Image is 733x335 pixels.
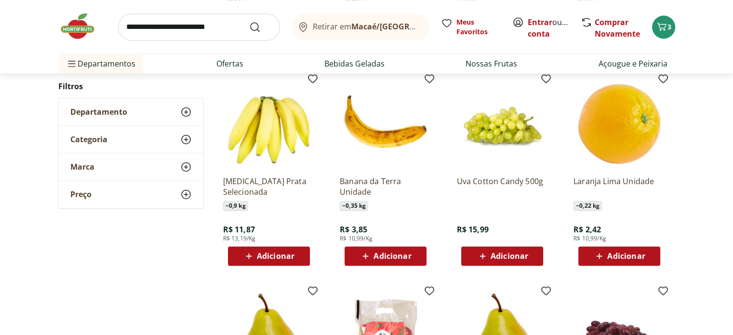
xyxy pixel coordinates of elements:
[292,13,429,40] button: Retirar emMacaé/[GEOGRAPHIC_DATA]
[118,13,280,40] input: search
[216,58,243,69] a: Ofertas
[607,252,645,260] span: Adicionar
[66,52,135,75] span: Departamentos
[70,135,107,145] span: Categoria
[340,235,373,242] span: R$ 10,99/Kg
[573,201,602,211] span: ~ 0,22 kg
[223,235,256,242] span: R$ 13,19/Kg
[249,21,272,33] button: Submit Search
[223,176,315,197] a: [MEDICAL_DATA] Prata Selecionada
[223,201,248,211] span: ~ 0,9 kg
[223,224,255,235] span: R$ 11,87
[313,22,419,31] span: Retirar em
[456,224,488,235] span: R$ 15,99
[456,176,548,197] a: Uva Cotton Candy 500g
[441,17,501,37] a: Meus Favoritos
[59,99,203,126] button: Departamento
[66,52,78,75] button: Menu
[456,17,501,37] span: Meus Favoritos
[70,107,127,117] span: Departamento
[373,252,411,260] span: Adicionar
[340,176,431,197] a: Banana da Terra Unidade
[573,176,665,197] a: Laranja Lima Unidade
[466,58,517,69] a: Nossas Frutas
[59,126,203,153] button: Categoria
[351,21,459,32] b: Macaé/[GEOGRAPHIC_DATA]
[667,22,671,31] span: 3
[58,77,204,96] h2: Filtros
[58,12,107,40] img: Hortifruti
[652,15,675,39] button: Carrinho
[578,246,660,266] button: Adicionar
[573,235,606,242] span: R$ 10,99/Kg
[491,252,528,260] span: Adicionar
[340,77,431,168] img: Banana da Terra Unidade
[461,246,543,266] button: Adicionar
[257,252,294,260] span: Adicionar
[456,77,548,168] img: Uva Cotton Candy 500g
[573,77,665,168] img: Laranja Lima Unidade
[340,201,368,211] span: ~ 0,35 kg
[528,17,581,39] a: Criar conta
[528,16,571,40] span: ou
[59,154,203,181] button: Marca
[573,224,601,235] span: R$ 2,42
[345,246,426,266] button: Adicionar
[528,17,552,27] a: Entrar
[70,190,92,200] span: Preço
[223,77,315,168] img: Banan Prata Selecionada
[595,17,640,39] a: Comprar Novamente
[599,58,667,69] a: Açougue e Peixaria
[59,181,203,208] button: Preço
[70,162,94,172] span: Marca
[340,224,367,235] span: R$ 3,85
[228,246,310,266] button: Adicionar
[324,58,385,69] a: Bebidas Geladas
